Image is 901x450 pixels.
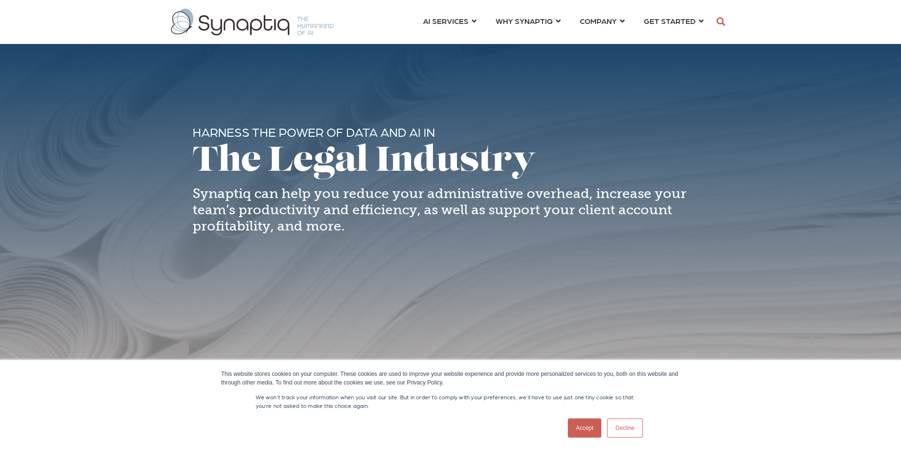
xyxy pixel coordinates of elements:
iframe: Embedded CTA [300,257,424,282]
span: GET STARTED [644,14,695,27]
img: synaptiq logo-1 [171,9,334,35]
span: COMPANY [580,14,617,27]
div: This website stores cookies on your computer. These cookies are used to improve your website expe... [221,370,680,387]
a: GET STARTED [644,12,704,30]
span: WHY SYNAPTIQ [496,14,553,27]
span: AI SERVICES [423,14,468,27]
h1: The Legal Industry [193,143,709,181]
p: We won't track your information when you visit our site. But in order to comply with your prefere... [256,393,646,410]
a: Accept [568,418,602,438]
iframe: Embedded CTA [193,257,293,282]
nav: menu [413,5,713,39]
a: Decline [607,418,642,438]
h4: Synaptiq can help you reduce your administrative overhead, increase your team’s productivity and ... [193,186,709,234]
a: AI SERVICES [423,12,477,30]
a: WHY SYNAPTIQ [496,12,561,30]
a: COMPANY [580,12,625,30]
h6: HARNESS THE POWER OF DATA AND AI IN [193,124,709,139]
